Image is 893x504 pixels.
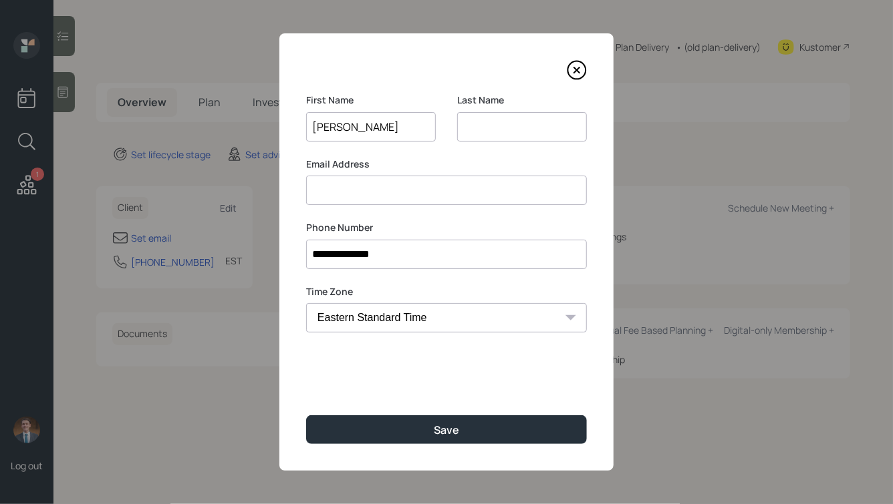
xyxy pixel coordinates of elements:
[306,415,587,444] button: Save
[306,93,436,107] label: First Name
[306,158,587,171] label: Email Address
[306,221,587,234] label: Phone Number
[457,93,587,107] label: Last Name
[434,423,459,437] div: Save
[306,285,587,298] label: Time Zone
